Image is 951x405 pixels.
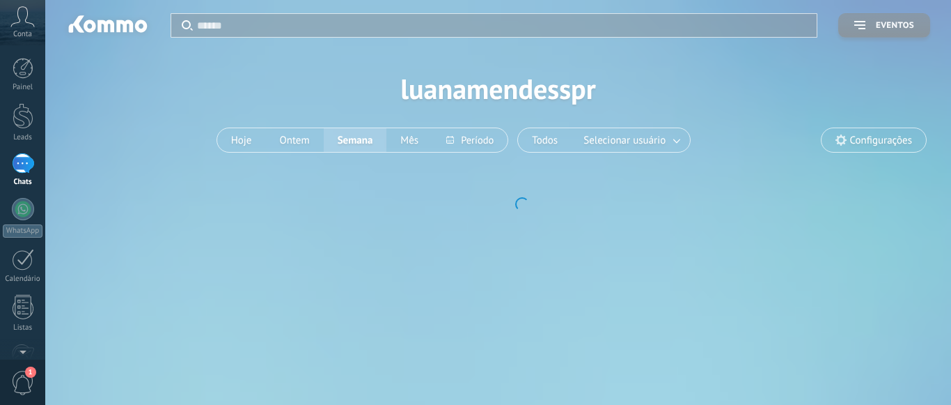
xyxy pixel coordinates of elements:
[3,133,43,142] div: Leads
[3,224,42,238] div: WhatsApp
[3,178,43,187] div: Chats
[3,83,43,92] div: Painel
[3,275,43,284] div: Calendário
[25,367,36,378] span: 1
[3,323,43,333] div: Listas
[13,30,32,39] span: Conta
